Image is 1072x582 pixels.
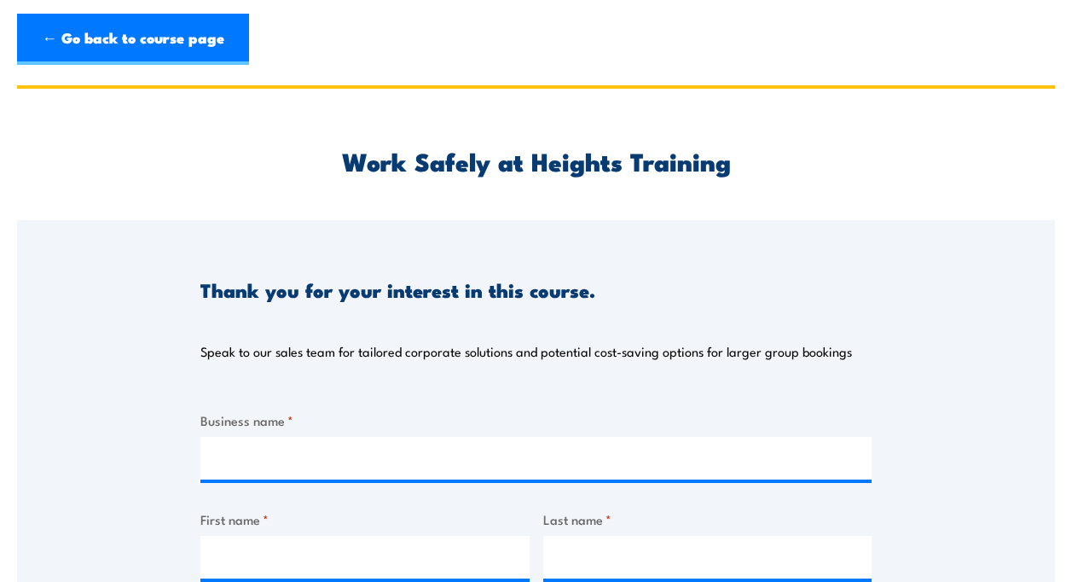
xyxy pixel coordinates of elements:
[17,14,249,65] a: ← Go back to course page
[200,410,872,430] label: Business name
[200,509,530,529] label: First name
[543,509,872,529] label: Last name
[200,343,852,360] p: Speak to our sales team for tailored corporate solutions and potential cost-saving options for la...
[200,280,595,300] h3: Thank you for your interest in this course.
[200,149,872,172] h2: Work Safely at Heights Training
